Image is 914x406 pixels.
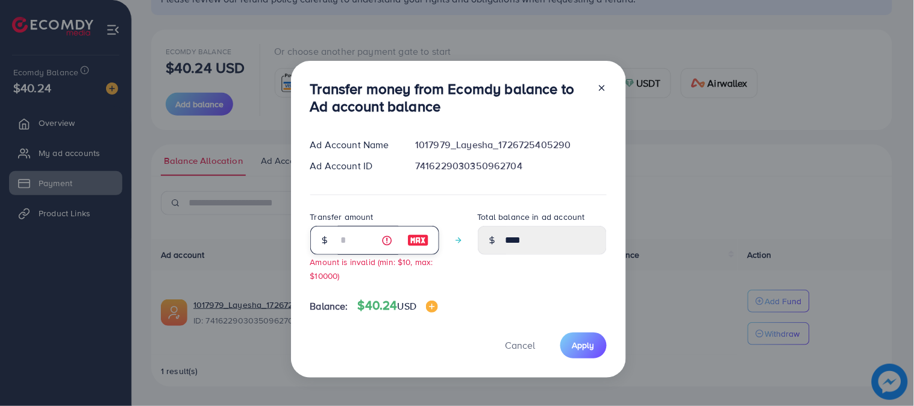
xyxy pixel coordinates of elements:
[478,211,585,223] label: Total balance in ad account
[310,299,348,313] span: Balance:
[301,159,406,173] div: Ad Account ID
[310,256,433,281] small: Amount is invalid (min: $10, max: $10000)
[405,159,616,173] div: 7416229030350962704
[301,138,406,152] div: Ad Account Name
[310,211,374,223] label: Transfer amount
[405,138,616,152] div: 1017979_Layesha_1726725405290
[490,333,551,358] button: Cancel
[560,333,607,358] button: Apply
[426,301,438,313] img: image
[310,80,587,115] h3: Transfer money from Ecomdy balance to Ad account balance
[358,298,438,313] h4: $40.24
[407,233,429,248] img: image
[506,339,536,352] span: Cancel
[572,339,595,351] span: Apply
[398,299,416,313] span: USD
